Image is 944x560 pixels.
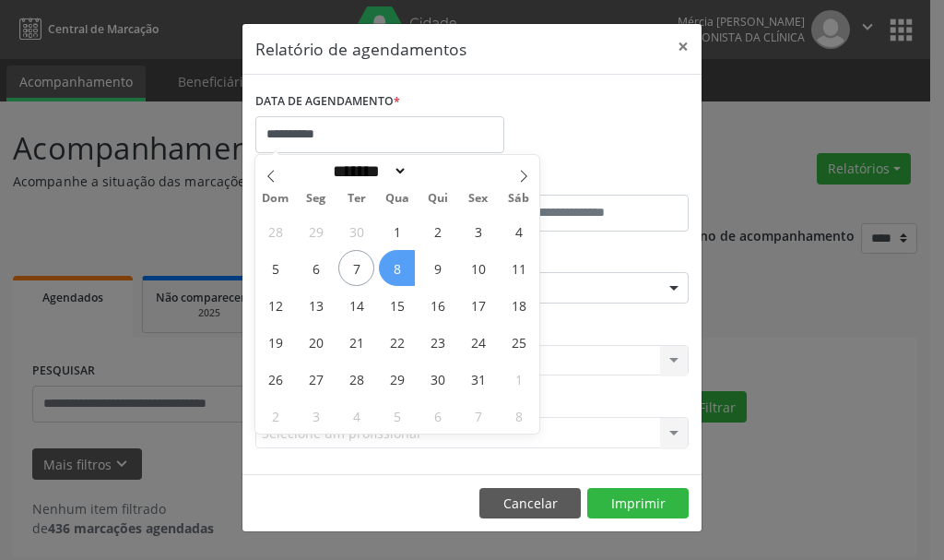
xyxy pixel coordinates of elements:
button: Close [665,24,702,69]
span: Outubro 4, 2025 [501,213,537,249]
span: Outubro 23, 2025 [419,324,455,360]
span: Outubro 16, 2025 [419,287,455,323]
span: Sex [458,193,499,205]
span: Outubro 15, 2025 [379,287,415,323]
span: Outubro 5, 2025 [257,250,293,286]
h5: Relatório de agendamentos [255,37,466,61]
span: Outubro 18, 2025 [501,287,537,323]
span: Outubro 13, 2025 [298,287,334,323]
span: Novembro 5, 2025 [379,398,415,434]
span: Outubro 3, 2025 [460,213,496,249]
label: ATÉ [477,166,689,195]
span: Setembro 30, 2025 [338,213,374,249]
span: Ter [336,193,377,205]
label: DATA DE AGENDAMENTO [255,88,400,116]
input: Year [407,161,468,181]
span: Novembro 8, 2025 [501,398,537,434]
span: Outubro 24, 2025 [460,324,496,360]
span: Outubro 11, 2025 [501,250,537,286]
span: Outubro 30, 2025 [419,361,455,397]
span: Qua [377,193,418,205]
select: Month [326,161,407,181]
span: Novembro 7, 2025 [460,398,496,434]
span: Outubro 10, 2025 [460,250,496,286]
span: Novembro 2, 2025 [257,398,293,434]
span: Seg [296,193,336,205]
span: Outubro 21, 2025 [338,324,374,360]
span: Setembro 28, 2025 [257,213,293,249]
span: Outubro 2, 2025 [419,213,455,249]
span: Dom [255,193,296,205]
span: Novembro 3, 2025 [298,398,334,434]
span: Sáb [499,193,539,205]
span: Outubro 12, 2025 [257,287,293,323]
span: Qui [418,193,458,205]
span: Outubro 19, 2025 [257,324,293,360]
span: Novembro 6, 2025 [419,398,455,434]
span: Outubro 7, 2025 [338,250,374,286]
span: Outubro 31, 2025 [460,361,496,397]
span: Outubro 6, 2025 [298,250,334,286]
span: Outubro 26, 2025 [257,361,293,397]
span: Outubro 17, 2025 [460,287,496,323]
span: Outubro 29, 2025 [379,361,415,397]
span: Novembro 1, 2025 [501,361,537,397]
span: Outubro 20, 2025 [298,324,334,360]
span: Novembro 4, 2025 [338,398,374,434]
span: Outubro 9, 2025 [419,250,455,286]
button: Imprimir [587,488,689,519]
span: Outubro 22, 2025 [379,324,415,360]
button: Cancelar [479,488,581,519]
span: Outubro 27, 2025 [298,361,334,397]
span: Outubro 1, 2025 [379,213,415,249]
span: Outubro 28, 2025 [338,361,374,397]
span: Outubro 14, 2025 [338,287,374,323]
span: Outubro 8, 2025 [379,250,415,286]
span: Outubro 25, 2025 [501,324,537,360]
span: Setembro 29, 2025 [298,213,334,249]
